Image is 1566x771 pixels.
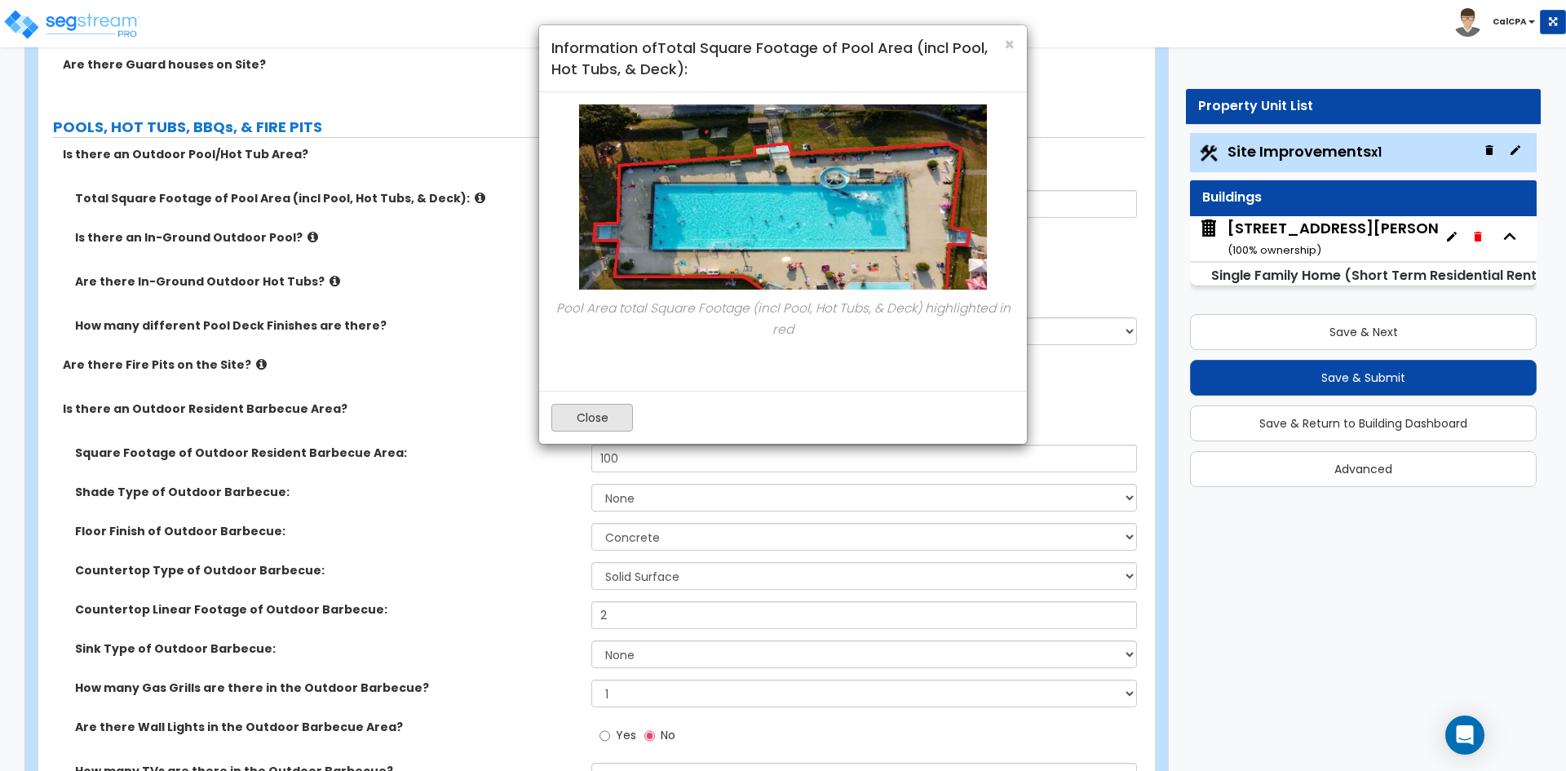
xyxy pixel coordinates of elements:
img: outpool4.jpg [579,104,987,290]
div: Open Intercom Messenger [1445,716,1484,755]
h4: Information of Total Square Footage of Pool Area (incl Pool, Hot Tubs, & Deck): [551,38,1015,79]
span: × [1004,33,1015,56]
button: Close [1004,36,1015,53]
i: Pool Area total Square Footage (incl Pool, Hot Tubs, & Deck) highlighted in red [556,299,1011,338]
button: Close [551,404,633,432]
